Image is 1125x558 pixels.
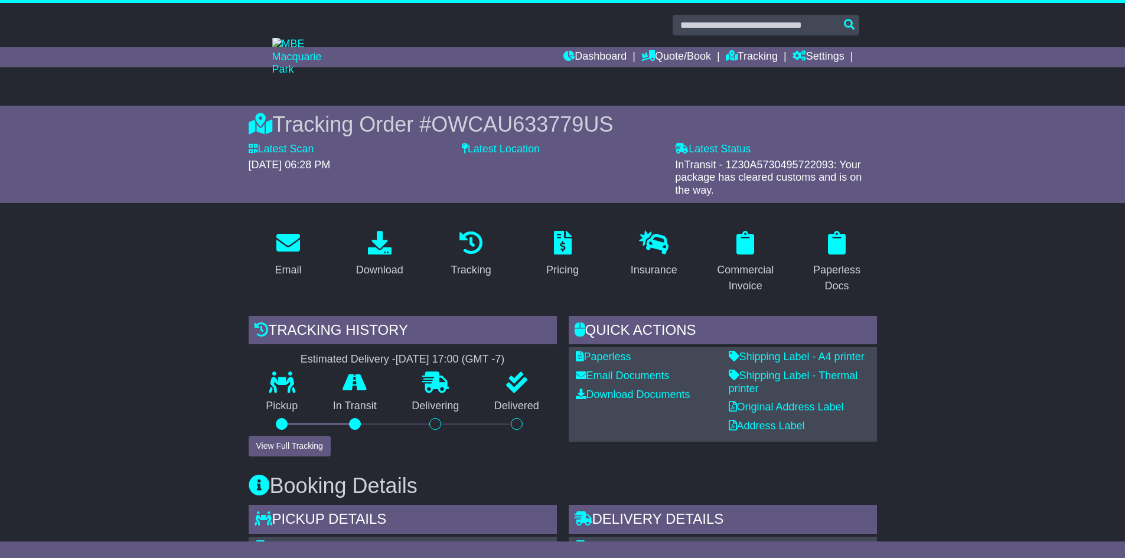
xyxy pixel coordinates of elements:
span: [PERSON_NAME] Company [272,540,408,552]
a: Shipping Label - Thermal printer [729,370,858,394]
a: Insurance [623,227,685,282]
a: Paperless [576,351,631,363]
div: Pricing [546,262,579,278]
span: [PERSON_NAME] Company [592,540,728,552]
a: Tracking [726,47,778,67]
p: Delivered [477,400,557,413]
label: Latest Scan [249,143,314,156]
label: Latest Status [675,143,751,156]
p: Delivering [394,400,477,413]
p: In Transit [315,400,394,413]
a: Dashboard [563,47,627,67]
div: Delivery Details [569,505,877,537]
a: Tracking [443,227,498,282]
div: Commercial Invoice [713,262,778,294]
a: Quote/Book [641,47,711,67]
a: Email [267,227,309,282]
a: Original Address Label [729,401,844,413]
div: Quick Actions [569,316,877,348]
div: Pickup Details [249,505,557,537]
div: Tracking [451,262,491,278]
a: Settings [793,47,844,67]
img: MBE Macquarie Park [272,38,343,76]
div: Tracking history [249,316,557,348]
a: Pricing [539,227,586,282]
div: Insurance [631,262,677,278]
span: [DATE] 06:28 PM [249,159,331,171]
span: InTransit - 1Z30A5730495722093: Your package has cleared customs and is on the way. [675,159,862,196]
a: Shipping Label - A4 printer [729,351,865,363]
div: Email [275,262,301,278]
button: View Full Tracking [249,436,331,456]
a: Download [348,227,411,282]
a: Download Documents [576,389,690,400]
div: Paperless Docs [805,262,869,294]
a: Paperless Docs [797,227,877,298]
h3: Booking Details [249,474,877,498]
a: Email Documents [576,370,670,381]
span: OWCAU633779US [431,112,613,136]
div: Estimated Delivery - [249,353,557,366]
p: Pickup [249,400,316,413]
a: Commercial Invoice [706,227,785,298]
a: Address Label [729,420,805,432]
div: Download [356,262,403,278]
div: [DATE] 17:00 (GMT -7) [396,353,504,366]
div: Tracking Order # [249,112,877,137]
label: Latest Location [462,143,540,156]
